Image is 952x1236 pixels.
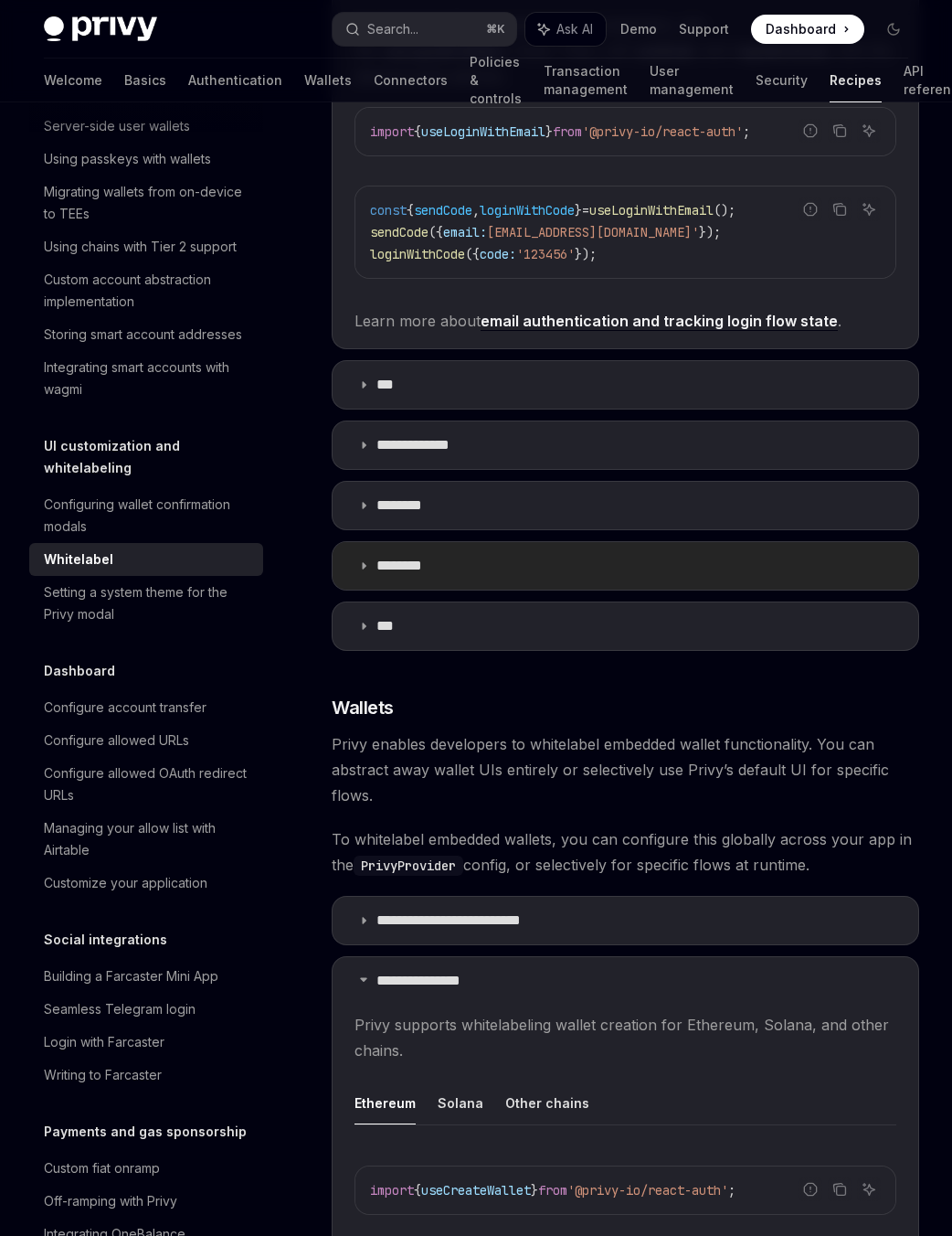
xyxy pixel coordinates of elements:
[44,16,157,42] img: dark logo
[421,1182,531,1199] span: useCreateWallet
[438,1081,483,1124] button: Solana
[44,1064,162,1086] div: Writing to Farcaster
[354,308,896,334] span: Learn more about .
[44,549,113,570] div: Whitelabel
[29,993,263,1026] a: Seamless Telegram login
[44,762,252,806] div: Configure allowed OAuth redirect URLs
[472,202,480,218] span: ,
[29,757,263,812] a: Configure allowed OAuth redirect URLs
[370,1182,414,1199] span: import
[553,123,582,140] span: from
[29,263,263,318] a: Custom account abstraction implementation
[29,1059,263,1092] a: Writing to Farcaster
[407,202,414,218] span: {
[367,18,418,40] div: Search...
[480,202,575,218] span: loginWithCode
[188,59,282,102] a: Authentication
[44,872,207,894] div: Customize your application
[29,318,263,351] a: Storing smart account addresses
[545,123,553,140] span: }
[29,867,263,900] a: Customize your application
[29,576,263,631] a: Setting a system theme for the Privy modal
[29,543,263,576] a: Whitelabel
[44,357,252,400] div: Integrating smart accounts with wagmi
[44,269,252,313] div: Custom account abstraction implementation
[29,230,263,263] a: Using chains with Tier 2 support
[333,13,517,46] button: Search...⌘K
[879,15,908,44] button: Toggle dark mode
[679,20,729,38] a: Support
[699,224,721,240] span: });
[650,59,734,102] a: User management
[575,246,597,262] span: });
[714,202,735,218] span: ();
[743,123,750,140] span: ;
[44,697,206,719] div: Configure account transfer
[332,695,394,720] span: Wallets
[370,123,414,140] span: import
[544,59,628,102] a: Transaction management
[799,197,822,221] button: Report incorrect code
[370,224,428,240] span: sendCode
[414,202,472,218] span: sendCode
[465,246,480,262] span: ({
[414,1182,421,1199] span: {
[29,143,263,176] a: Using passkeys with wallets
[505,1081,589,1124] button: Other chains
[799,1177,822,1201] button: Report incorrect code
[575,202,582,218] span: }
[589,202,714,218] span: useLoginWithEmail
[44,435,263,479] h5: UI customization and whitelabeling
[470,59,522,102] a: Policies & controls
[29,1152,263,1185] a: Custom fiat onramp
[44,1157,160,1179] div: Custom fiat onramp
[751,15,864,44] a: Dashboard
[857,197,881,221] button: Ask AI
[828,119,852,143] button: Copy the contents from the code block
[124,59,166,102] a: Basics
[828,197,852,221] button: Copy the contents from the code block
[556,20,593,38] span: Ask AI
[44,965,218,987] div: Building a Farcaster Mini App
[44,148,211,170] div: Using passkeys with wallets
[620,20,657,38] a: Demo
[428,224,443,240] span: ({
[414,123,421,140] span: {
[516,246,575,262] span: '123456'
[582,202,589,218] span: =
[830,59,882,102] a: Recipes
[44,660,115,682] h5: Dashboard
[354,1081,416,1124] button: Ethereum
[44,1121,247,1143] h5: Payments and gas sponsorship
[582,123,743,140] span: '@privy-io/react-auth'
[44,181,252,225] div: Migrating wallets from on-device to TEEs
[486,22,505,37] span: ⌘ K
[374,59,448,102] a: Connectors
[799,119,822,143] button: Report incorrect code
[29,176,263,230] a: Migrating wallets from on-device to TEEs
[29,351,263,406] a: Integrating smart accounts with wagmi
[567,1182,728,1199] span: '@privy-io/react-auth'
[531,1182,538,1199] span: }
[44,494,252,538] div: Configuring wallet confirmation modals
[538,1182,567,1199] span: from
[29,812,263,867] a: Managing your allow list with Airtable
[44,998,196,1020] div: Seamless Telegram login
[857,1177,881,1201] button: Ask AI
[44,817,252,861] div: Managing your allow list with Airtable
[766,20,836,38] span: Dashboard
[44,929,167,951] h5: Social integrations
[29,488,263,543] a: Configuring wallet confirmation modals
[29,960,263,993] a: Building a Farcaster Mini App
[44,581,252,625] div: Setting a system theme for the Privy modal
[332,826,919,878] span: To whitelabel embedded wallets, you can configure this globally across your app in the config, or...
[44,730,189,751] div: Configure allowed URLs
[756,59,808,102] a: Security
[29,1185,263,1218] a: Off-ramping with Privy
[44,1190,177,1212] div: Off-ramping with Privy
[487,224,699,240] span: [EMAIL_ADDRESS][DOMAIN_NAME]'
[29,1026,263,1059] a: Login with Farcaster
[525,13,606,46] button: Ask AI
[29,691,263,724] a: Configure account transfer
[332,731,919,808] span: Privy enables developers to whitelabel embedded wallet functionality. You can abstract away walle...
